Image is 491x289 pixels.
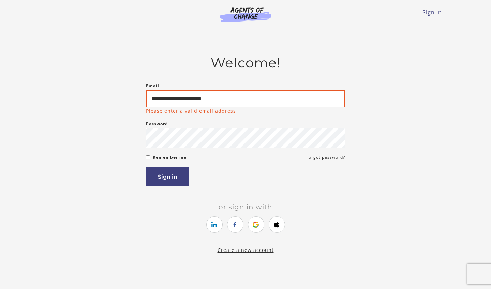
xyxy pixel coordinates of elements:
img: Agents of Change Logo [213,7,278,22]
a: https://courses.thinkific.com/users/auth/apple?ss%5Breferral%5D=&ss%5Buser_return_to%5D=&ss%5Bvis... [269,216,285,233]
button: Sign in [146,167,189,186]
label: Remember me [153,153,187,162]
a: Create a new account [218,247,274,253]
a: Sign In [422,9,442,16]
a: Forgot password? [306,153,345,162]
span: Or sign in with [213,203,278,211]
a: https://courses.thinkific.com/users/auth/google?ss%5Breferral%5D=&ss%5Buser_return_to%5D=&ss%5Bvi... [248,216,264,233]
h2: Welcome! [146,55,345,71]
label: Password [146,120,168,128]
a: https://courses.thinkific.com/users/auth/linkedin?ss%5Breferral%5D=&ss%5Buser_return_to%5D=&ss%5B... [206,216,223,233]
p: Please enter a valid email address [146,107,236,115]
a: https://courses.thinkific.com/users/auth/facebook?ss%5Breferral%5D=&ss%5Buser_return_to%5D=&ss%5B... [227,216,243,233]
label: Email [146,82,159,90]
